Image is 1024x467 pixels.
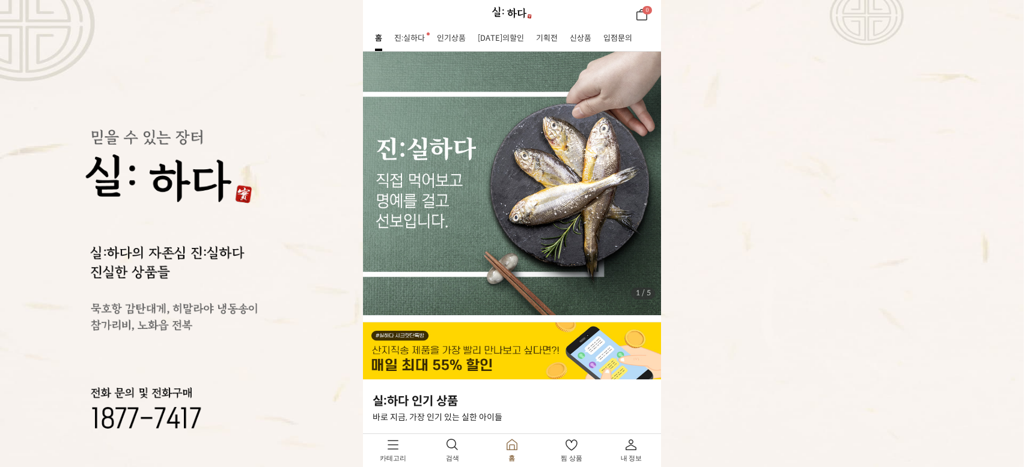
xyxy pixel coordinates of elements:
a: 인기상품 [437,34,466,43]
a: 홈 [375,27,382,51]
span: 1 / 5 [631,288,655,300]
a: 신상품 [570,34,591,43]
a: 카테고리 [363,434,422,467]
a: 홈 [482,434,541,467]
a: 검색 [422,434,482,467]
img: 로고 [491,6,532,19]
a: [DATE]의할인 [478,34,524,43]
a: 진:실하다 [394,34,425,43]
div: 실:하다 인기 상품 [373,397,671,407]
a: 입점문의 [603,34,632,43]
div: 바로 지금, 가장 인기 있는 실한 아이들 [373,413,671,423]
a: 내 정보 [602,434,661,467]
a: 찜 상품 [542,434,602,467]
img: background_info.png [82,130,258,435]
a: 기획전 [536,34,558,43]
span: 0 [646,7,649,13]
